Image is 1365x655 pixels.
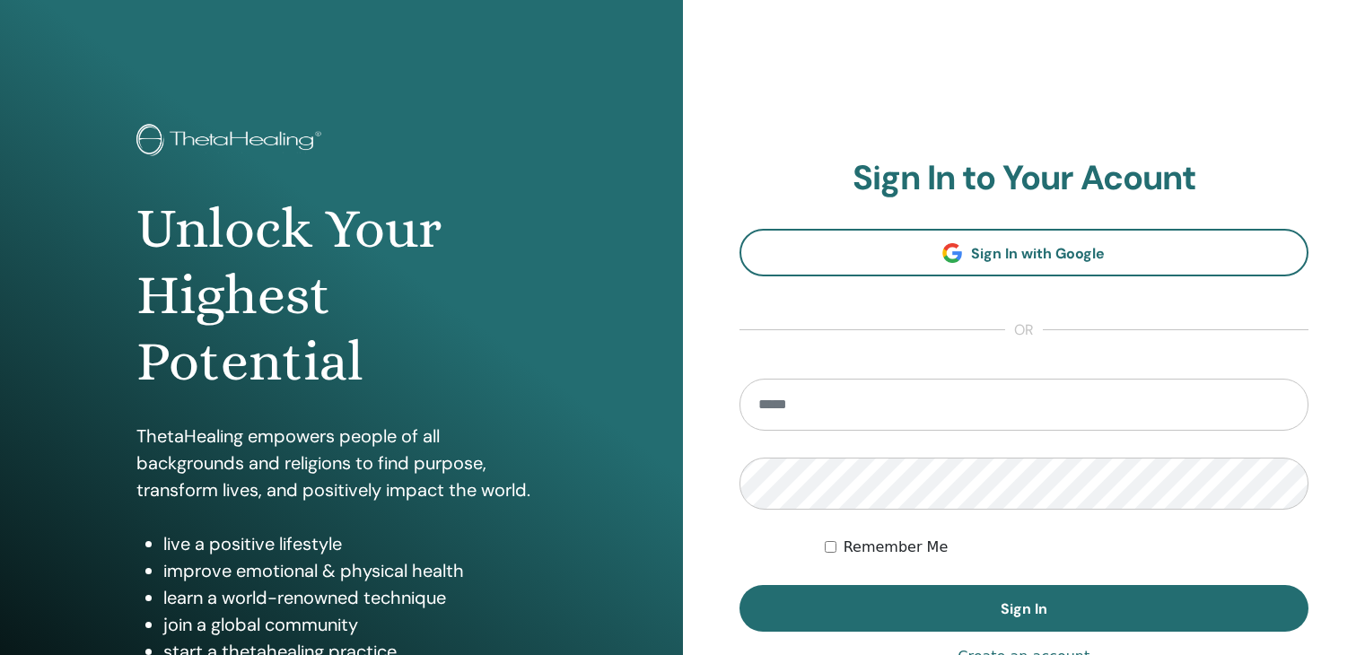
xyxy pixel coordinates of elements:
[1001,599,1047,618] span: Sign In
[844,537,949,558] label: Remember Me
[163,584,547,611] li: learn a world-renowned technique
[163,557,547,584] li: improve emotional & physical health
[1005,319,1043,341] span: or
[971,244,1105,263] span: Sign In with Google
[136,423,547,503] p: ThetaHealing empowers people of all backgrounds and religions to find purpose, transform lives, a...
[739,585,1309,632] button: Sign In
[825,537,1308,558] div: Keep me authenticated indefinitely or until I manually logout
[739,158,1309,199] h2: Sign In to Your Acount
[739,229,1309,276] a: Sign In with Google
[163,530,547,557] li: live a positive lifestyle
[136,196,547,396] h1: Unlock Your Highest Potential
[163,611,547,638] li: join a global community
